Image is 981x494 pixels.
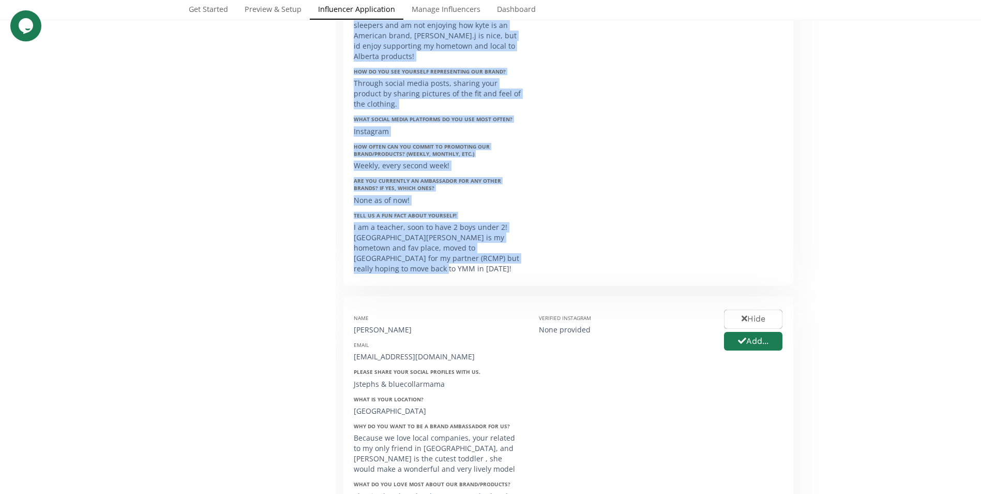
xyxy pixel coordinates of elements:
[354,212,457,219] strong: Tell us a fun fact about yourself!
[354,341,523,348] div: Email
[354,195,523,206] div: None as of now!
[354,368,480,375] strong: Please share your social profiles with us.
[354,78,523,109] div: Through social media posts, sharing your product by sharing pictures of the fit and feel of the c...
[354,406,523,416] div: [GEOGRAPHIC_DATA]
[354,314,523,322] div: Name
[10,10,43,41] iframe: chat widget
[354,143,490,157] strong: How often can you commit to promoting our brand/products? (Weekly, monthly, etc.)
[724,332,782,351] button: Add...
[354,379,523,389] div: Jstephs & bluecollarmama
[354,222,523,274] div: I am a teacher, soon to have 2 boys under 2! [GEOGRAPHIC_DATA][PERSON_NAME] is my hometown and fa...
[354,325,523,335] div: [PERSON_NAME]
[354,433,523,474] div: Because we love local companies, your related to my only friend in [GEOGRAPHIC_DATA], and [PERSON...
[354,481,510,488] strong: What do you love most about our brand/products?
[539,314,708,322] div: Verified Instagram
[354,423,510,430] strong: Why do you want to be a brand ambassador for us?
[724,310,782,329] button: Hide
[354,161,523,171] div: Weekly, every second week!
[354,352,523,362] div: [EMAIL_ADDRESS][DOMAIN_NAME]
[354,115,512,123] strong: What social media platforms do you use most often?
[539,325,708,335] div: None provided
[354,396,424,403] strong: What is your location?
[354,68,506,75] strong: How do you see yourself representing our brand?
[354,126,523,137] div: Instagram
[354,177,501,192] strong: Are you currently an ambassador for any other brands? If yes, which ones?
